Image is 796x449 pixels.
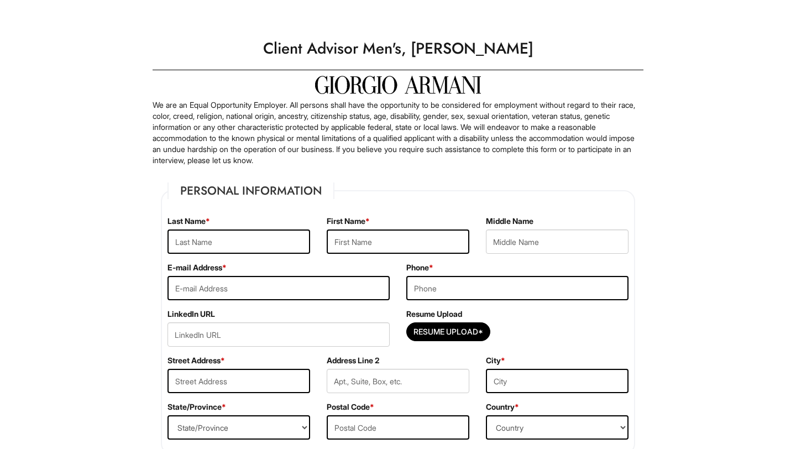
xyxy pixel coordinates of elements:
[167,322,390,347] input: LinkedIn URL
[486,401,519,413] label: Country
[327,415,469,440] input: Postal Code
[167,369,310,393] input: Street Address
[406,322,490,341] button: Resume Upload*Resume Upload*
[486,355,505,366] label: City
[167,229,310,254] input: Last Name
[486,415,629,440] select: Country
[327,401,374,413] label: Postal Code
[327,229,469,254] input: First Name
[486,369,629,393] input: City
[167,262,227,273] label: E-mail Address
[406,309,462,320] label: Resume Upload
[327,369,469,393] input: Apt., Suite, Box, etc.
[167,309,215,320] label: LinkedIn URL
[167,216,210,227] label: Last Name
[327,355,379,366] label: Address Line 2
[167,355,225,366] label: Street Address
[167,276,390,300] input: E-mail Address
[167,182,334,199] legend: Personal Information
[167,415,310,440] select: State/Province
[315,76,481,94] img: Giorgio Armani
[147,33,649,64] h1: Client Advisor Men's, [PERSON_NAME]
[406,276,629,300] input: Phone
[486,229,629,254] input: Middle Name
[327,216,370,227] label: First Name
[406,262,433,273] label: Phone
[486,216,533,227] label: Middle Name
[167,401,226,413] label: State/Province
[153,100,643,166] p: We are an Equal Opportunity Employer. All persons shall have the opportunity to be considered for...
